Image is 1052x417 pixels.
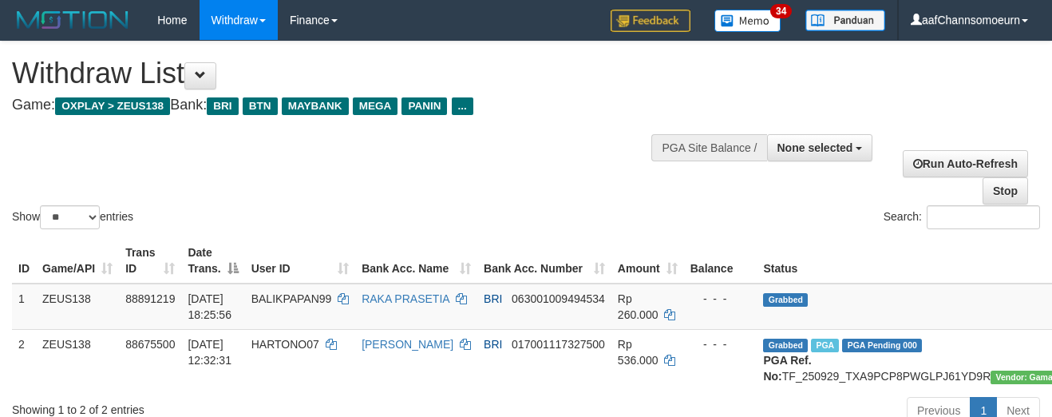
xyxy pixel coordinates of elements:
[903,150,1028,177] a: Run Auto-Refresh
[690,291,751,307] div: - - -
[282,97,349,115] span: MAYBANK
[842,339,922,352] span: PGA Pending
[763,354,811,383] b: PGA Ref. No:
[188,338,231,367] span: [DATE] 12:32:31
[811,339,839,352] span: Marked by aaftrukkakada
[927,205,1040,229] input: Search:
[763,293,808,307] span: Grabbed
[477,238,611,284] th: Bank Acc. Number: activate to sort column ascending
[12,97,686,113] h4: Game: Bank:
[770,4,792,18] span: 34
[611,10,690,32] img: Feedback.jpg
[611,238,684,284] th: Amount: activate to sort column ascending
[12,205,133,229] label: Show entries
[251,338,319,351] span: HARTONO07
[362,292,449,305] a: RAKA PRASETIA
[651,134,766,161] div: PGA Site Balance /
[36,329,119,391] td: ZEUS138
[188,292,231,321] span: [DATE] 18:25:56
[452,97,473,115] span: ...
[618,338,658,367] span: Rp 536.000
[884,205,1040,229] label: Search:
[243,97,278,115] span: BTN
[512,292,605,305] span: Copy 063001009494534 to clipboard
[12,329,36,391] td: 2
[763,339,808,352] span: Grabbed
[12,238,36,284] th: ID
[618,292,658,321] span: Rp 260.000
[12,284,36,330] td: 1
[690,336,751,352] div: - - -
[251,292,332,305] span: BALIKPAPAN99
[12,58,686,89] h1: Withdraw List
[40,205,100,229] select: Showentries
[767,134,873,161] button: None selected
[355,238,477,284] th: Bank Acc. Name: activate to sort column ascending
[805,10,885,31] img: panduan.png
[36,238,119,284] th: Game/API: activate to sort column ascending
[512,338,605,351] span: Copy 017001117327500 to clipboard
[12,8,133,32] img: MOTION_logo.png
[36,284,119,330] td: ZEUS138
[484,338,502,351] span: BRI
[777,141,853,154] span: None selected
[119,238,181,284] th: Trans ID: activate to sort column ascending
[181,238,244,284] th: Date Trans.: activate to sort column descending
[245,238,355,284] th: User ID: activate to sort column ascending
[714,10,781,32] img: Button%20Memo.svg
[684,238,757,284] th: Balance
[484,292,502,305] span: BRI
[362,338,453,351] a: [PERSON_NAME]
[207,97,238,115] span: BRI
[55,97,170,115] span: OXPLAY > ZEUS138
[353,97,398,115] span: MEGA
[983,177,1028,205] a: Stop
[125,292,175,305] span: 88891219
[125,338,175,351] span: 88675500
[401,97,447,115] span: PANIN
